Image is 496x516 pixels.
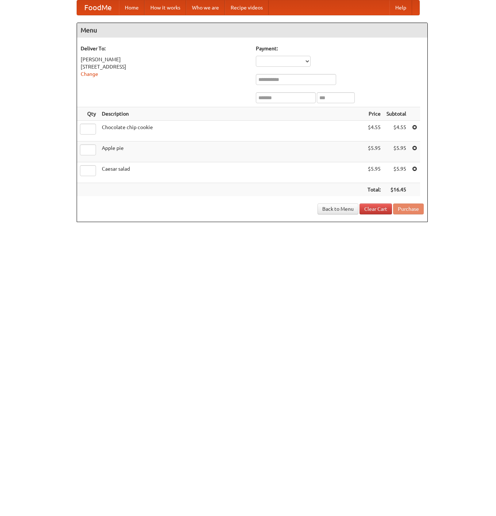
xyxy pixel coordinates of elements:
[119,0,145,15] a: Home
[384,183,409,197] th: $16.45
[225,0,269,15] a: Recipe videos
[384,162,409,183] td: $5.95
[256,45,424,52] h5: Payment:
[99,141,365,162] td: Apple pie
[384,107,409,121] th: Subtotal
[318,203,358,214] a: Back to Menu
[393,203,424,214] button: Purchase
[99,107,365,121] th: Description
[77,23,427,38] h4: Menu
[384,141,409,162] td: $5.95
[81,71,98,77] a: Change
[389,0,412,15] a: Help
[77,0,119,15] a: FoodMe
[81,63,249,70] div: [STREET_ADDRESS]
[365,107,384,121] th: Price
[81,56,249,63] div: [PERSON_NAME]
[145,0,186,15] a: How it works
[365,141,384,162] td: $5.95
[365,183,384,197] th: Total:
[365,162,384,183] td: $5.95
[77,107,99,121] th: Qty
[384,121,409,141] td: $4.55
[365,121,384,141] td: $4.55
[81,45,249,52] h5: Deliver To:
[99,162,365,183] td: Caesar salad
[186,0,225,15] a: Who we are
[359,203,392,214] a: Clear Cart
[99,121,365,141] td: Chocolate chip cookie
